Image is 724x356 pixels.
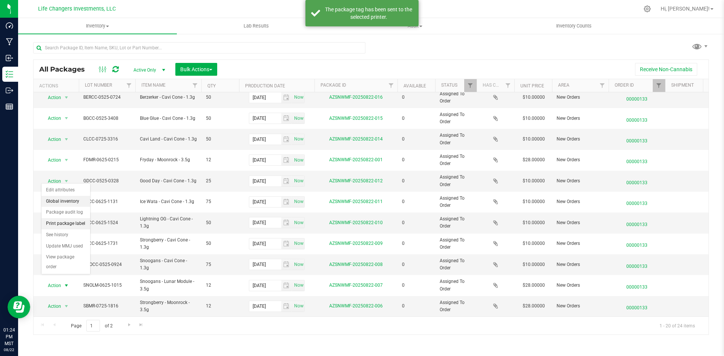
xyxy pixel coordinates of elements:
[281,155,292,165] span: select
[140,215,197,230] span: Lightning OG - Cavi Cone - 1.3g
[41,134,61,145] span: Action
[141,83,166,88] a: Item Name
[440,278,472,292] span: Assigned To Order
[140,136,197,143] span: Cavi Land - Cavi Cone - 1.3g
[292,92,305,103] span: Set Current date
[653,320,701,331] span: 1 - 20 of 24 items
[519,154,549,165] span: $28.00000
[86,320,100,332] input: 1
[402,282,431,289] span: 0
[613,113,661,124] span: 00000133
[281,134,292,145] span: select
[140,198,197,205] span: Ice Wata - Cavi Cone - 1.3g
[281,176,292,186] span: select
[477,79,514,92] th: Has COA
[62,155,71,165] span: select
[292,155,304,165] span: select
[83,261,131,268] span: SNOCC-0525-0924
[62,113,71,124] span: select
[140,156,197,163] span: Fryday - Moonrock - 3.5g
[233,23,279,29] span: Lab Results
[292,197,304,207] span: select
[519,238,549,249] span: $10.00000
[613,134,661,145] span: 00000133
[292,134,305,145] span: Set Current date
[41,155,61,165] span: Action
[85,83,112,88] a: Lot Number
[292,259,304,270] span: select
[292,134,304,145] span: select
[292,113,304,124] span: select
[206,261,235,268] span: 75
[41,207,90,218] li: Package audit log
[519,92,549,103] span: $10.00000
[519,134,549,145] span: $10.00000
[38,6,116,12] span: Life Changers Investments, LLC
[6,103,13,110] inline-svg: Reports
[124,320,135,330] a: Go to the next page
[6,70,13,78] inline-svg: Inventory
[292,176,304,186] span: select
[3,347,15,353] p: 08/22
[39,65,92,73] span: All Packages
[292,280,305,291] span: Set Current date
[403,83,426,89] a: Available
[140,257,197,272] span: Snoogans - Cavi Cone - 1.3g
[292,280,304,291] span: select
[292,238,305,249] span: Set Current date
[520,83,544,89] a: Unit Price
[402,198,431,205] span: 0
[613,176,661,186] span: 00000133
[613,238,661,249] span: 00000133
[502,79,514,92] a: Filter
[324,6,413,21] div: The package tag has been sent to the selected printer.
[6,87,13,94] inline-svg: Outbound
[464,79,477,92] a: Filter
[206,282,235,289] span: 12
[206,136,235,143] span: 50
[206,156,235,163] span: 12
[18,23,177,29] span: Inventory
[177,18,336,34] a: Lab Results
[18,18,177,34] a: Inventory
[180,66,212,72] span: Bulk Actions
[41,229,90,241] li: See history
[6,54,13,62] inline-svg: Inbound
[281,280,292,291] span: select
[206,177,235,185] span: 25
[557,156,604,163] span: New Orders
[8,296,30,318] iframe: Resource center
[615,83,634,88] a: Order Id
[140,237,197,251] span: Strongberry - Cavi Cone - 1.3g
[292,238,304,249] span: select
[440,299,472,313] span: Assigned To Order
[62,134,71,145] span: select
[440,237,472,251] span: Assigned To Order
[613,196,661,207] span: 00000133
[189,79,201,92] a: Filter
[140,94,197,101] span: Berzerker - Cavi Cone - 1.3g
[83,115,131,122] span: BGCC-0525-3408
[292,301,305,312] span: Set Current date
[83,219,131,226] span: LOCC-0625-1524
[661,6,710,12] span: Hi, [PERSON_NAME]!
[440,215,472,230] span: Assigned To Order
[41,218,90,229] li: Print package label
[6,38,13,46] inline-svg: Manufacturing
[440,132,472,146] span: Assigned To Order
[123,79,135,92] a: Filter
[329,178,383,183] a: AZSNWMF-20250822-012
[519,280,549,291] span: $28.00000
[557,136,604,143] span: New Orders
[557,94,604,101] span: New Orders
[206,240,235,247] span: 50
[329,199,383,204] a: AZSNWMF-20250822-011
[3,327,15,347] p: 01:24 PM MST
[329,136,383,142] a: AZSNWMF-20250822-014
[83,177,131,185] span: GDCC-0525-0328
[321,83,346,88] a: Package ID
[83,156,131,163] span: FDMR-0625-0215
[402,219,431,226] span: 0
[206,94,235,101] span: 50
[292,301,304,312] span: select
